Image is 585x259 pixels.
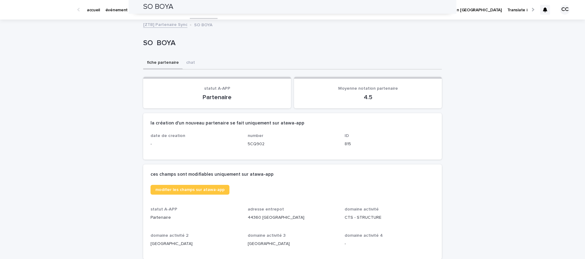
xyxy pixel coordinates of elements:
span: domaine activité 2 [151,233,189,238]
p: 44360 [GEOGRAPHIC_DATA] [248,214,338,221]
h2: ces champs sont modifiables uniquement sur atawa-app [151,172,274,177]
button: fiche partenaire [143,57,183,70]
span: adresse entrepot [248,207,284,211]
span: domaine activité 4 [345,233,383,238]
p: 815 [345,141,434,147]
span: statut A-APP [151,207,177,211]
p: SO BOYA [143,39,439,48]
div: CC [560,5,570,15]
span: date de creation [151,134,185,138]
a: [ZTB] Partenaire Sync [143,21,187,28]
p: CTS - STRUCTURE [345,214,434,221]
p: [GEOGRAPHIC_DATA] [151,241,240,247]
button: chat [183,57,199,70]
span: domaine activité [345,207,379,211]
p: Partenaire [151,94,284,101]
span: statut A-APP [204,86,230,91]
p: Partenaire [151,214,240,221]
span: domaine activité 3 [248,233,285,238]
a: modifier les champs sur atawa-app [151,185,229,195]
span: Moyenne notation partenaire [338,86,398,91]
span: modifier les champs sur atawa-app [155,188,225,192]
p: - [345,241,434,247]
p: - [151,141,240,147]
span: ID [345,134,349,138]
span: number [248,134,263,138]
p: [GEOGRAPHIC_DATA] [248,241,338,247]
p: SO BOYA [194,21,212,28]
p: 4.5 [301,94,434,101]
h2: la création d'un nouveau partenaire se fait uniquement sur atawa-app [151,121,304,126]
p: 5CQ902 [248,141,338,147]
img: Ls34BcGeRexTGTNfXpUC [12,4,71,16]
